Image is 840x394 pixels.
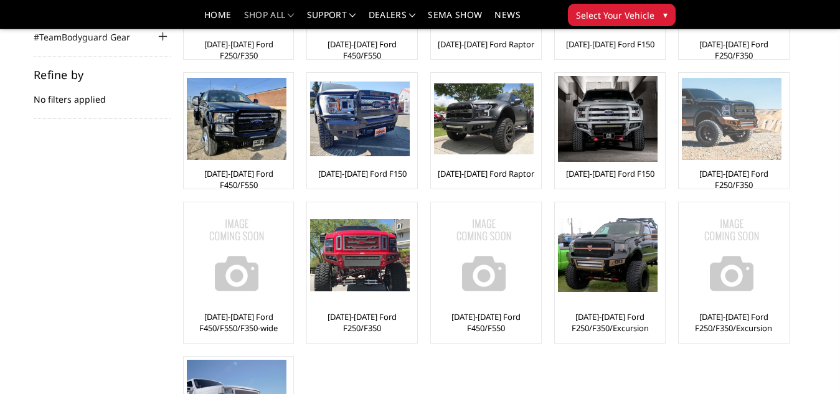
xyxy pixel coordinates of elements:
[663,8,668,21] span: ▾
[434,311,538,334] a: [DATE]-[DATE] Ford F450/F550
[187,311,291,334] a: [DATE]-[DATE] Ford F450/F550/F350-wide
[187,205,291,305] a: No Image
[438,39,534,50] a: [DATE]-[DATE] Ford Raptor
[307,11,356,29] a: Support
[682,205,786,305] a: No Image
[682,39,786,61] a: [DATE]-[DATE] Ford F250/F350
[318,168,407,179] a: [DATE]-[DATE] Ford F150
[682,205,781,305] img: No Image
[34,69,171,119] div: No filters applied
[576,9,654,22] span: Select Your Vehicle
[682,168,786,190] a: [DATE]-[DATE] Ford F250/F350
[187,168,291,190] a: [DATE]-[DATE] Ford F450/F550
[438,168,534,179] a: [DATE]-[DATE] Ford Raptor
[566,39,654,50] a: [DATE]-[DATE] Ford F150
[204,11,231,29] a: Home
[34,69,171,80] h5: Refine by
[566,168,654,179] a: [DATE]-[DATE] Ford F150
[434,205,538,305] a: No Image
[34,30,146,44] a: #TeamBodyguard Gear
[310,311,414,334] a: [DATE]-[DATE] Ford F250/F350
[558,311,662,334] a: [DATE]-[DATE] Ford F250/F350/Excursion
[310,39,414,61] a: [DATE]-[DATE] Ford F450/F550
[187,205,286,305] img: No Image
[369,11,416,29] a: Dealers
[187,39,291,61] a: [DATE]-[DATE] Ford F250/F350
[568,4,676,26] button: Select Your Vehicle
[434,205,534,305] img: No Image
[494,11,520,29] a: News
[682,311,786,334] a: [DATE]-[DATE] Ford F250/F350/Excursion
[244,11,295,29] a: shop all
[428,11,482,29] a: SEMA Show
